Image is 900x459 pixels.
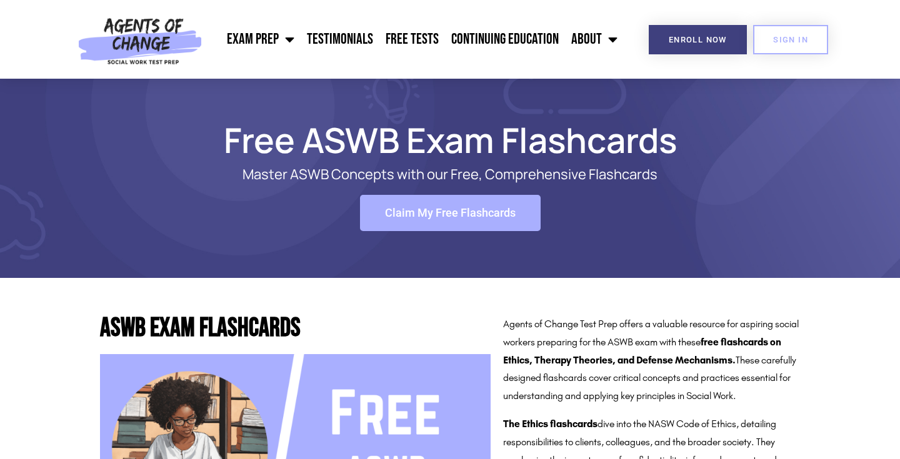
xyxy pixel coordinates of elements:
[445,24,565,55] a: Continuing Education
[379,24,445,55] a: Free Tests
[773,36,808,44] span: SIGN IN
[753,25,828,54] a: SIGN IN
[144,167,756,182] p: Master ASWB Concepts with our Free, Comprehensive Flashcards
[100,315,491,342] h2: ASWB Exam Flashcards
[360,195,541,231] a: Claim My Free Flashcards
[503,418,597,430] strong: The Ethics flashcards
[565,24,624,55] a: About
[94,126,806,154] h1: Free ASWB Exam Flashcards
[221,24,301,55] a: Exam Prep
[503,315,799,405] p: Agents of Change Test Prep offers a valuable resource for aspiring social workers preparing for t...
[649,25,747,54] a: Enroll Now
[208,24,624,55] nav: Menu
[669,36,727,44] span: Enroll Now
[503,336,781,366] strong: free flashcards on Ethics, Therapy Theories, and Defense Mechanisms.
[385,207,516,219] span: Claim My Free Flashcards
[301,24,379,55] a: Testimonials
